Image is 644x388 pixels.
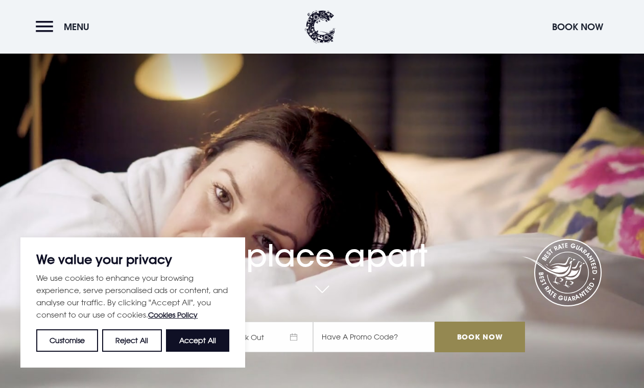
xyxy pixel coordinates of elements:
button: Customise [36,329,98,352]
p: We value your privacy [36,253,229,265]
button: Reject All [102,329,161,352]
h1: A place apart [119,213,524,274]
img: Clandeboye Lodge [305,10,336,43]
span: Menu [64,21,89,33]
div: We value your privacy [20,237,245,368]
button: Accept All [166,329,229,352]
input: Book Now [435,322,524,352]
input: Have A Promo Code? [313,322,435,352]
span: Check Out [216,322,313,352]
a: Cookies Policy [148,310,198,319]
button: Book Now [547,16,608,38]
button: Menu [36,16,94,38]
p: We use cookies to enhance your browsing experience, serve personalised ads or content, and analys... [36,272,229,321]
